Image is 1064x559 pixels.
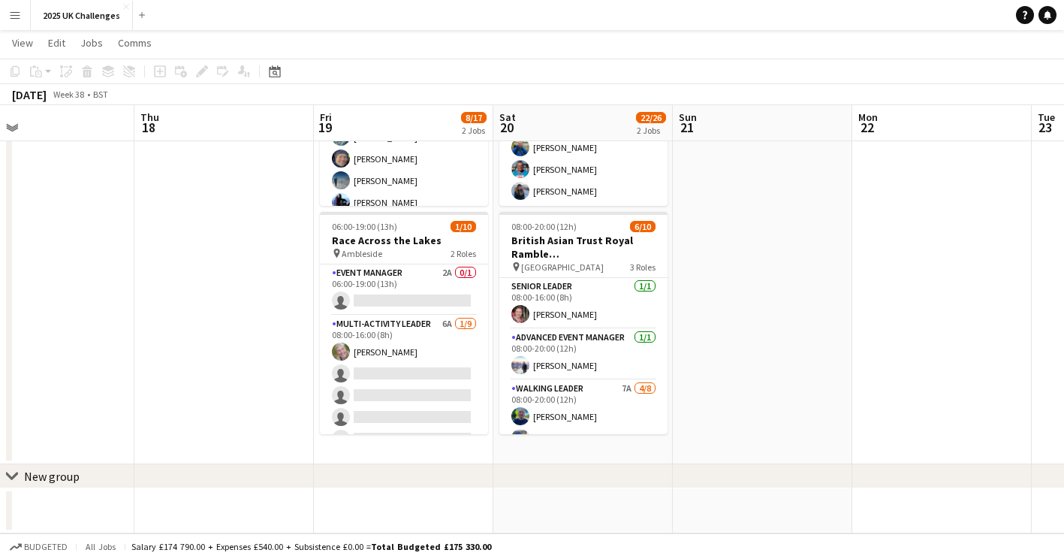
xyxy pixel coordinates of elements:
a: Comms [112,33,158,53]
span: Jobs [80,36,103,50]
h3: British Asian Trust Royal Ramble ([GEOGRAPHIC_DATA]) [499,234,668,261]
span: All jobs [83,541,119,552]
span: [GEOGRAPHIC_DATA] [521,261,604,273]
app-card-role: Senior Leader1/108:00-16:00 (8h)[PERSON_NAME] [499,278,668,329]
span: Budgeted [24,542,68,552]
div: BST [93,89,108,100]
div: [DATE] [12,87,47,102]
span: View [12,36,33,50]
span: 08:00-20:00 (12h) [511,221,577,232]
button: 2025 UK Challenges [31,1,133,30]
span: Fri [320,110,332,124]
app-job-card: 06:00-19:00 (13h)1/10Race Across the Lakes Ambleside2 RolesEvent Manager2A0/106:00-19:00 (13h) Mu... [320,212,488,434]
span: 22/26 [636,112,666,123]
span: 22 [856,119,878,136]
span: 18 [138,119,159,136]
span: Total Budgeted £175 330.00 [371,541,491,552]
div: 2 Jobs [637,125,665,136]
h3: Race Across the Lakes [320,234,488,247]
app-card-role: Walking Leader6/606:00-19:00 (13h)[PERSON_NAME][PERSON_NAME][PERSON_NAME][PERSON_NAME] [320,101,488,265]
span: Edit [48,36,65,50]
span: 20 [497,119,516,136]
app-card-role: Multi-Activity Leader6A1/908:00-16:00 (8h)[PERSON_NAME] [320,316,488,541]
app-card-role: Advanced Event Manager1/108:00-20:00 (12h)[PERSON_NAME] [499,329,668,380]
span: Sun [679,110,697,124]
span: 8/17 [461,112,487,123]
div: Salary £174 790.00 + Expenses £540.00 + Subsistence £0.00 = [131,541,491,552]
span: 23 [1035,119,1055,136]
span: Comms [118,36,152,50]
span: Ambleside [342,248,382,259]
div: 2 Jobs [462,125,486,136]
span: Sat [499,110,516,124]
span: 6/10 [630,221,656,232]
a: Edit [42,33,71,53]
span: Mon [858,110,878,124]
span: Week 38 [50,89,87,100]
a: Jobs [74,33,109,53]
span: Thu [140,110,159,124]
app-card-role: Event Manager2A0/106:00-19:00 (13h) [320,264,488,316]
span: 21 [677,119,697,136]
span: 19 [318,119,332,136]
app-job-card: 08:00-20:00 (12h)6/10British Asian Trust Royal Ramble ([GEOGRAPHIC_DATA]) [GEOGRAPHIC_DATA]3 Role... [499,212,668,434]
div: New group [24,469,80,484]
span: Tue [1038,110,1055,124]
span: 3 Roles [630,261,656,273]
span: 06:00-19:00 (13h) [332,221,397,232]
span: 2 Roles [451,248,476,259]
a: View [6,33,39,53]
span: 1/10 [451,221,476,232]
button: Budgeted [8,539,70,555]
